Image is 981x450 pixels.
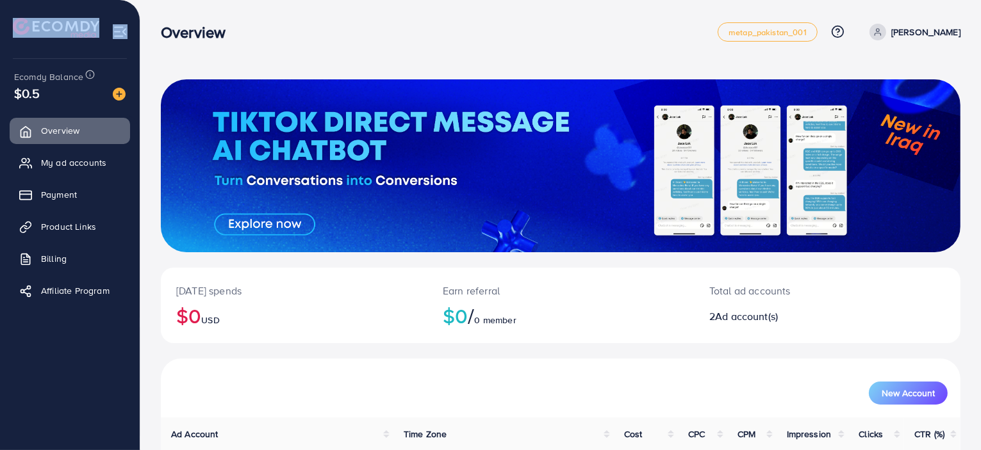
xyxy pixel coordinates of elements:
p: Earn referral [443,283,679,298]
span: Ad account(s) [715,309,778,323]
span: USD [201,314,219,326]
p: [PERSON_NAME] [891,24,960,40]
a: Payment [10,182,130,207]
p: [DATE] spends [176,283,412,298]
span: metap_pakistan_001 [729,28,807,36]
span: CPC [688,428,705,440]
a: metap_pakistan_001 [718,22,818,42]
span: Clicks [859,428,883,440]
a: Affiliate Program [10,278,130,303]
a: [PERSON_NAME] [864,24,960,40]
span: Overview [41,124,79,137]
span: Cost [624,428,643,440]
p: Total ad accounts [709,283,878,298]
span: CTR (%) [914,428,944,440]
span: Ecomdy Balance [14,70,83,83]
span: Impression [787,428,832,440]
h2: $0 [176,303,412,328]
span: 0 member [475,314,516,326]
h2: 2 [709,310,878,323]
h2: $0 [443,303,679,328]
span: Product Links [41,220,96,233]
h3: Overview [161,23,236,42]
button: New Account [869,382,948,405]
span: / [468,301,474,330]
a: Product Links [10,214,130,239]
span: Affiliate Program [41,284,110,297]
a: My ad accounts [10,150,130,175]
span: My ad accounts [41,156,106,169]
a: Billing [10,246,130,271]
span: New Account [882,389,935,398]
img: menu [113,24,128,39]
span: Payment [41,188,77,201]
span: CPM [738,428,755,440]
span: $0.5 [14,84,40,102]
img: image [113,88,126,100]
a: Overview [10,118,130,143]
img: logo [13,18,99,38]
span: Time Zone [404,428,447,440]
span: Billing [41,252,67,265]
iframe: Chat [927,392,971,440]
span: Ad Account [171,428,218,440]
